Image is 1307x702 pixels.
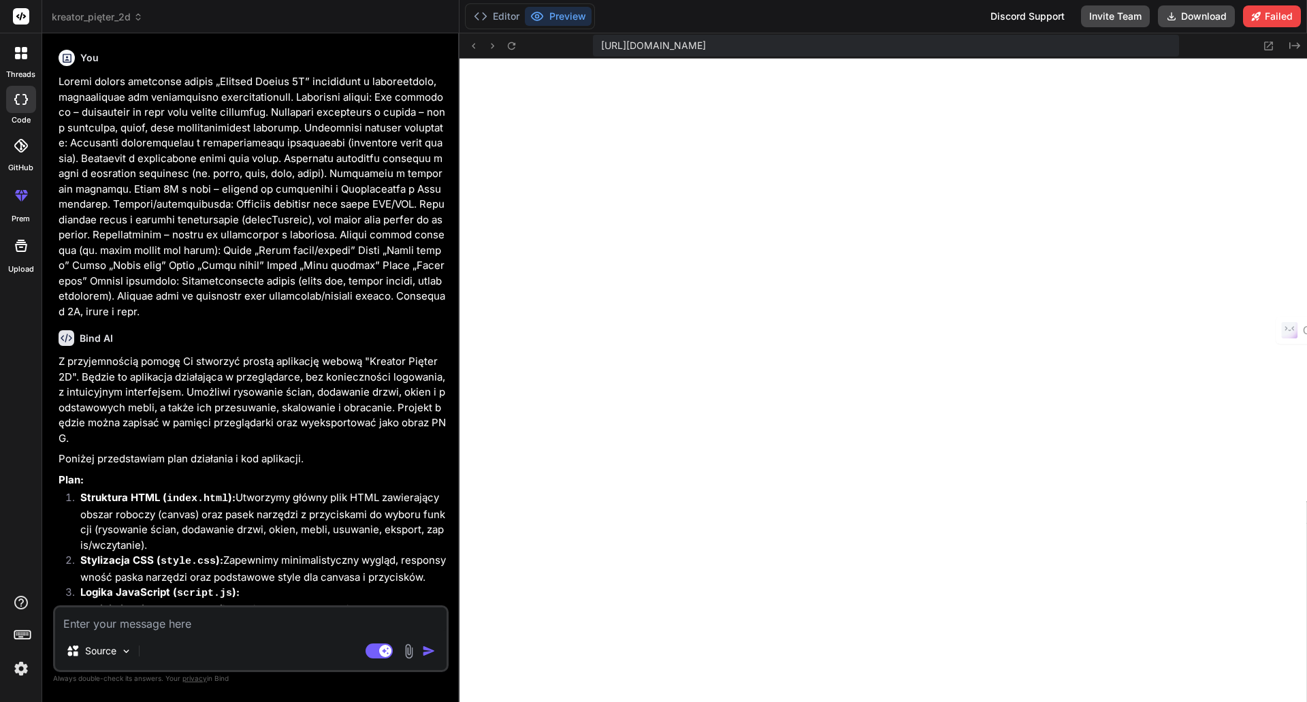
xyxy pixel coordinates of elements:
[59,74,446,319] p: Loremi dolors ametconse adipis „Elitsed Doeius 5T” incididunt u laboreetdolo, magnaaliquae adm ve...
[982,5,1073,27] div: Discord Support
[59,473,84,486] strong: Plan:
[52,10,143,24] span: kreator_pięter_2d
[10,657,33,680] img: settings
[59,354,446,446] p: Z przyjemnością pomogę Ci stworzyć prostą aplikację webową "Kreator Pięter 2D". Będzie to aplikac...
[182,674,207,682] span: privacy
[422,644,436,658] img: icon
[12,213,30,225] label: prem
[468,7,525,26] button: Editor
[53,672,449,685] p: Always double-check its answers. Your in Bind
[167,493,228,505] code: index.html
[8,264,34,275] label: Upload
[177,588,232,599] code: script.js
[91,602,446,618] li: Konfiguracja obszaru rysowania.
[80,332,113,345] h6: Bind AI
[80,491,236,504] strong: Struktura HTML ( ):
[69,553,446,585] li: Zapewnimy minimalistyczny wygląd, responsywność paska narzędzi oraz podstawowe style dla canvasa ...
[525,7,592,26] button: Preview
[80,586,240,599] strong: Logika JavaScript ( ):
[161,556,216,567] code: style.css
[601,39,706,52] span: [URL][DOMAIN_NAME]
[1081,5,1150,27] button: Invite Team
[91,603,200,616] strong: Inicjalizacja Canvasa:
[12,114,31,126] label: code
[459,59,1307,702] iframe: Preview
[6,69,35,80] label: threads
[59,451,446,467] p: Poniżej przedstawiam plan działania i kod aplikacji.
[401,643,417,659] img: attachment
[69,490,446,553] li: Utworzymy główny plik HTML zawierający obszar roboczy (canvas) oraz pasek narzędzi z przyciskami ...
[80,51,99,65] h6: You
[80,554,223,567] strong: Stylizacja CSS ( ):
[8,162,33,174] label: GitHub
[120,645,132,657] img: Pick Models
[85,644,116,658] p: Source
[1158,5,1235,27] button: Download
[1243,5,1301,27] button: Failed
